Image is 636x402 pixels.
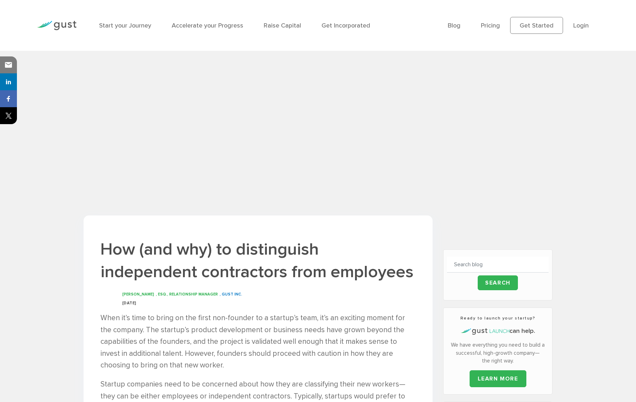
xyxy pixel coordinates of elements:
span: , ESQ., RELATIONSHIP MANAGER [156,292,218,297]
a: Blog [448,22,460,29]
h3: Ready to launch your startup? [447,315,549,321]
span: , GUST INC. [220,292,242,297]
a: Login [573,22,589,29]
h4: can help. [447,327,549,336]
img: Gust Logo [37,21,77,30]
span: [PERSON_NAME] [122,292,154,297]
a: Get Incorporated [322,22,370,29]
a: Accelerate your Progress [172,22,243,29]
p: We have everything you need to build a successful, high-growth company—the right way. [447,341,549,365]
a: LEARN MORE [470,370,526,387]
input: Search blog [447,257,549,273]
a: Get Started [510,17,563,34]
a: Pricing [481,22,500,29]
p: When it’s time to bring on the first non-founder to a startup’s team, it’s an exciting moment for... [100,312,416,371]
a: Start your Journey [99,22,151,29]
input: Search [478,275,518,290]
a: Raise Capital [264,22,301,29]
h1: How (and why) to distinguish independent contractors from employees [100,238,416,283]
span: [DATE] [122,301,136,305]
